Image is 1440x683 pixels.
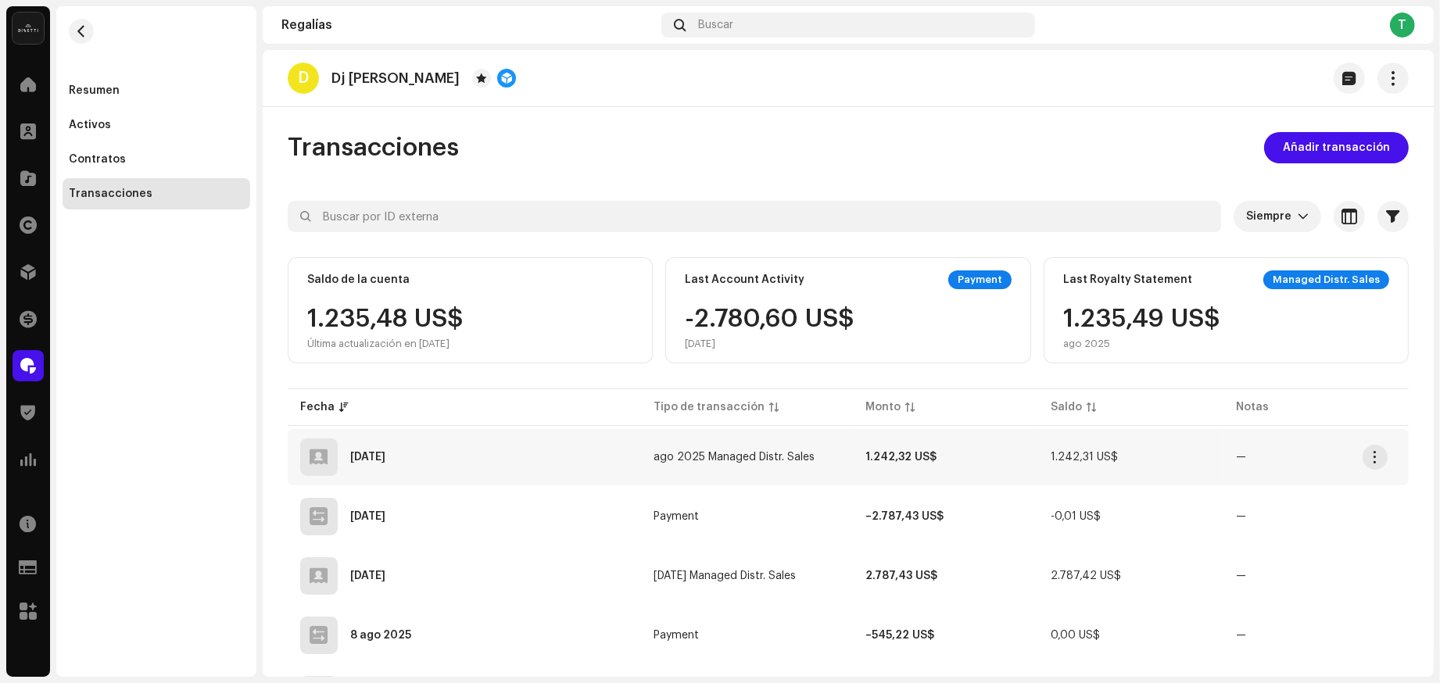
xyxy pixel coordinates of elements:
span: Payment [654,511,699,522]
p: Dj [PERSON_NAME] [331,70,460,87]
div: D [288,63,319,94]
re-m-nav-item: Transacciones [63,178,250,209]
re-a-table-badge: — [1236,570,1246,581]
div: [DATE] [685,338,854,350]
div: Last Royalty Statement [1063,274,1192,286]
div: Saldo [1051,399,1082,415]
div: Monto [865,399,901,415]
div: 2 sept 2025 [350,570,385,581]
span: Buscar [698,19,733,31]
div: Activos [69,119,111,131]
span: ago 2025 Managed Distr. Sales [654,452,815,463]
span: Payment [654,630,699,641]
div: Regalías [281,19,655,31]
div: Tipo de transacción [654,399,765,415]
img: 02a7c2d3-3c89-4098-b12f-2ff2945c95ee [13,13,44,44]
re-m-nav-item: Activos [63,109,250,141]
strong: –545,22 US$ [865,630,934,641]
div: Fecha [300,399,335,415]
div: Last Account Activity [685,274,804,286]
span: 2.787,42 US$ [1051,570,1121,581]
span: -0,01 US$ [1051,511,1101,522]
span: jul 2025 Managed Distr. Sales [654,570,796,581]
strong: –2.787,43 US$ [865,511,944,522]
div: Saldo de la cuenta [307,274,410,286]
span: Transacciones [288,132,459,163]
re-a-table-badge: — [1236,511,1246,522]
re-m-nav-item: Resumen [63,75,250,106]
div: Contratos [69,153,126,166]
div: Payment [948,270,1012,289]
div: ago 2025 [1063,338,1220,350]
re-a-table-badge: — [1236,630,1246,641]
span: 0,00 US$ [1051,630,1100,641]
div: 12 sept 2025 [350,511,385,522]
div: 8 ago 2025 [350,630,411,641]
strong: 2.787,43 US$ [865,570,937,581]
div: Resumen [69,84,120,97]
strong: 1.242,32 US$ [865,452,937,463]
div: Última actualización en [DATE] [307,338,464,350]
div: 2 oct 2025 [350,452,385,463]
re-a-table-badge: — [1236,452,1246,463]
span: 1.242,31 US$ [1051,452,1118,463]
div: Transacciones [69,188,152,200]
re-m-nav-item: Contratos [63,144,250,175]
input: Buscar por ID externa [288,201,1221,232]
